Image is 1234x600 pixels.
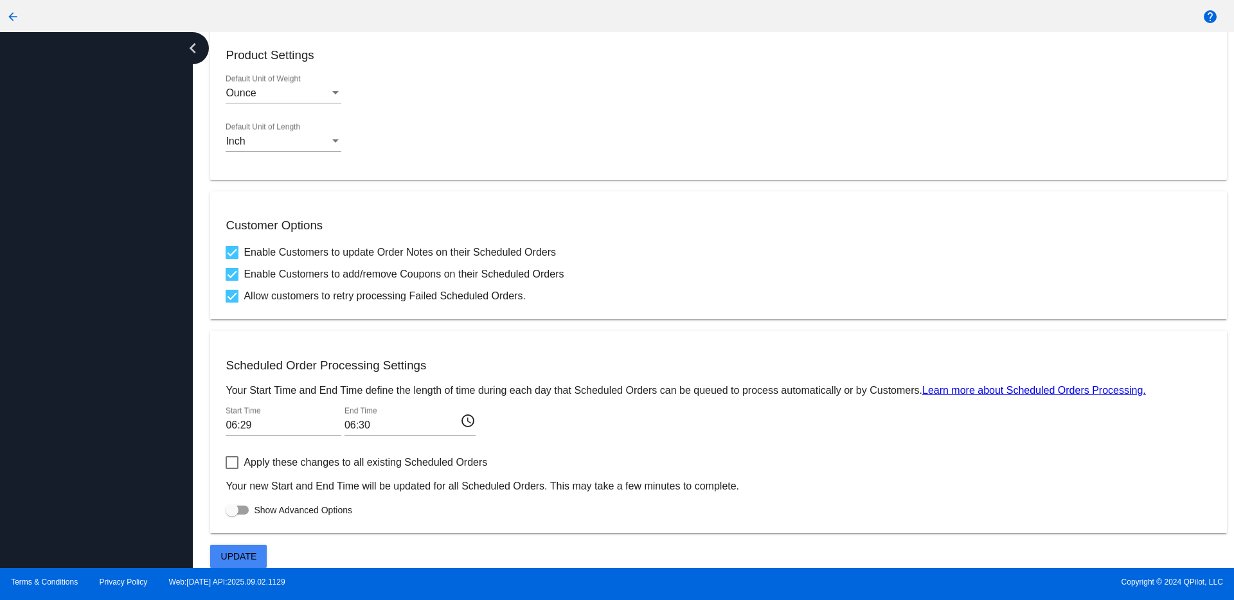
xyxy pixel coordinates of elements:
p: Your Start Time and End Time define the length of time during each day that Scheduled Orders can ... [226,385,1211,396]
span: Apply these changes to all existing Scheduled Orders [244,455,487,470]
span: Copyright © 2024 QPilot, LLC [628,578,1223,587]
mat-icon: arrow_back [5,9,21,24]
mat-select: Default Unit of Weight [226,87,341,99]
mat-icon: access_time [460,412,476,428]
a: Learn more about Scheduled Orders Processing. [922,385,1146,396]
a: Privacy Policy [100,578,148,587]
a: Terms & Conditions [11,578,78,587]
h3: Scheduled Order Processing Settings [226,358,1211,373]
span: Inch [226,136,245,146]
mat-icon: help [1203,9,1218,24]
mat-select: Default Unit of Length [226,136,341,147]
p: Your new Start and End Time will be updated for all Scheduled Orders. This may take a few minutes... [226,481,1211,492]
input: End Time [344,419,460,431]
i: chevron_left [183,38,203,58]
span: Show Advanced Options [254,504,352,516]
a: Web:[DATE] API:2025.09.02.1129 [169,578,285,587]
button: Update [210,545,267,568]
input: Start Time [226,419,341,431]
span: Enable Customers to add/remove Coupons on their Scheduled Orders [244,267,564,282]
h3: Customer Options [226,218,1211,233]
span: Enable Customers to update Order Notes on their Scheduled Orders [244,245,556,260]
span: Update [221,551,257,561]
span: Allow customers to retry processing Failed Scheduled Orders. [244,288,525,304]
span: Ounce [226,87,256,98]
h3: Product Settings [226,48,1211,62]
